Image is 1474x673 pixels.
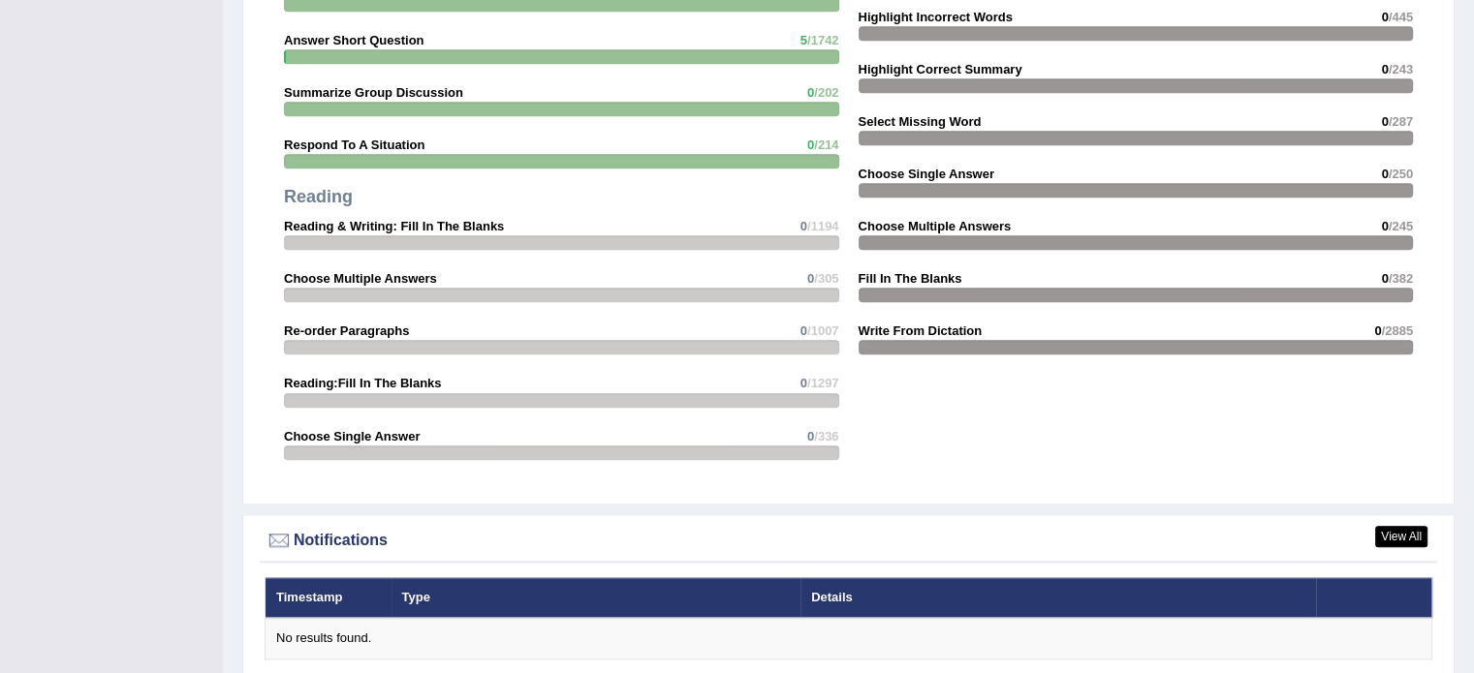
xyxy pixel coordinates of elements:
[859,219,1012,233] strong: Choose Multiple Answers
[392,577,801,618] th: Type
[859,167,994,181] strong: Choose Single Answer
[807,85,814,100] span: 0
[1381,114,1388,129] span: 0
[265,526,1432,555] div: Notifications
[1389,114,1413,129] span: /287
[1389,62,1413,76] span: /243
[807,271,814,286] span: 0
[284,187,353,206] strong: Reading
[1389,10,1413,24] span: /445
[807,138,814,152] span: 0
[1381,219,1388,233] span: 0
[814,429,838,444] span: /336
[814,138,838,152] span: /214
[1374,323,1381,338] span: 0
[800,33,807,47] span: 5
[800,376,807,390] span: 0
[859,10,1013,24] strong: Highlight Incorrect Words
[284,376,442,390] strong: Reading:Fill In The Blanks
[1381,167,1388,181] span: 0
[266,577,392,618] th: Timestamp
[807,219,839,233] span: /1194
[859,323,983,338] strong: Write From Dictation
[859,271,962,286] strong: Fill In The Blanks
[807,33,839,47] span: /1742
[1389,167,1413,181] span: /250
[814,271,838,286] span: /305
[284,219,504,233] strong: Reading & Writing: Fill In The Blanks
[284,138,424,152] strong: Respond To A Situation
[284,429,420,444] strong: Choose Single Answer
[1381,271,1388,286] span: 0
[284,323,409,338] strong: Re-order Paragraphs
[800,323,807,338] span: 0
[814,85,838,100] span: /202
[807,323,839,338] span: /1007
[284,85,463,100] strong: Summarize Group Discussion
[1381,62,1388,76] span: 0
[1389,219,1413,233] span: /245
[1381,10,1388,24] span: 0
[1375,526,1427,547] a: View All
[1389,271,1413,286] span: /382
[807,429,814,444] span: 0
[859,62,1022,76] strong: Highlight Correct Summary
[807,376,839,390] span: /1297
[284,33,423,47] strong: Answer Short Question
[859,114,982,129] strong: Select Missing Word
[800,219,807,233] span: 0
[1381,323,1413,338] span: /2885
[284,271,437,286] strong: Choose Multiple Answers
[276,629,1421,648] div: No results found.
[800,577,1315,618] th: Details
